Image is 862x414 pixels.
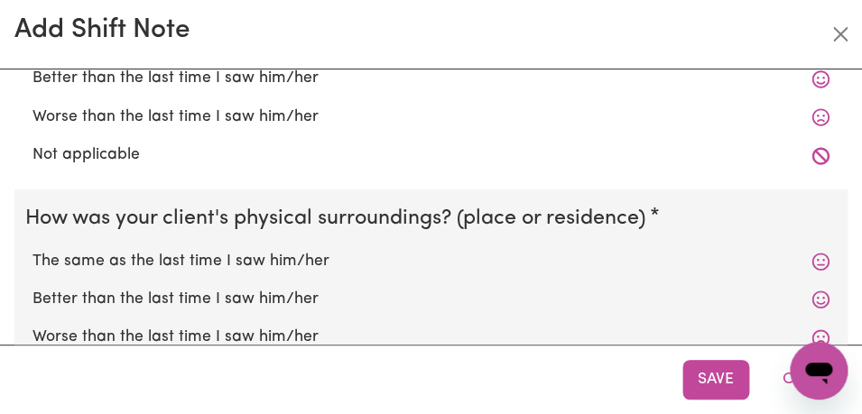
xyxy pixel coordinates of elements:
iframe: Button to launch messaging window [790,342,848,400]
label: The same as the last time I saw him/her [32,250,830,273]
label: Better than the last time I saw him/her [32,67,830,90]
label: Worse than the last time I saw him/her [32,106,830,129]
button: Close [826,20,855,49]
button: Close [767,360,848,400]
label: Better than the last time I saw him/her [32,288,830,311]
label: Worse than the last time I saw him/her [32,326,830,349]
label: Not applicable [32,143,830,167]
h2: Add Shift Note [14,14,190,47]
legend: How was your client's physical surroundings? (place or residence) [25,204,653,235]
button: Save [682,360,749,400]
